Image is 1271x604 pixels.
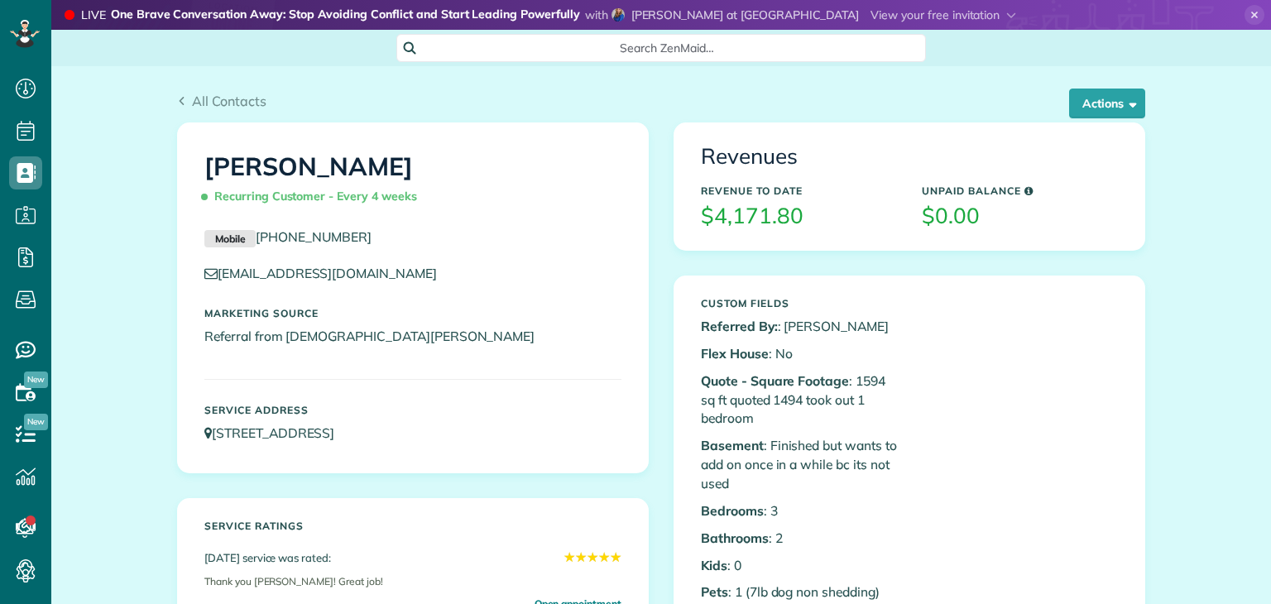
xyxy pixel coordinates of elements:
[701,344,897,363] p: : No
[701,556,897,575] p: : 0
[701,436,897,493] p: : Finished but wants to add on once in a while bc its not used
[204,548,621,567] div: [DATE] service was rated:
[204,327,621,346] p: Referral from [DEMOGRAPHIC_DATA][PERSON_NAME]
[701,529,897,548] p: : 2
[701,582,897,602] p: : 1 (7lb dog non shedding)
[701,372,849,389] b: Quote - Square Footage
[587,548,598,567] span: ★
[204,424,350,441] a: [STREET_ADDRESS]
[610,548,621,567] span: ★
[701,530,769,546] b: Bathrooms
[24,414,48,430] span: New
[701,145,1118,169] h3: Revenues
[922,204,1118,228] h3: $0.00
[192,93,266,109] span: All Contacts
[701,317,897,336] p: : [PERSON_NAME]
[701,437,764,453] b: Basement
[701,185,897,196] h5: Revenue to Date
[631,7,860,22] span: [PERSON_NAME] at [GEOGRAPHIC_DATA]
[204,265,453,281] a: [EMAIL_ADDRESS][DOMAIN_NAME]
[701,318,778,334] b: Referred By:
[204,230,256,248] small: Mobile
[701,204,897,228] h3: $4,171.80
[575,548,587,567] span: ★
[204,308,621,319] h5: Marketing Source
[701,372,897,429] p: : 1594 sq ft quoted 1494 took out 1 bedroom
[564,548,575,567] span: ★
[612,8,625,22] img: jeannie-henderson-8c0b8e17d8c72ca3852036336dec5ecdcaaf3d9fcbc0b44e9e2dbcca85b7ceab.jpg
[701,502,764,519] b: Bedrooms
[204,182,424,211] span: Recurring Customer - Every 4 weeks
[204,568,621,596] div: Thank you [PERSON_NAME]! Great job!
[585,7,608,22] span: with
[701,557,727,573] b: Kids
[922,185,1118,196] h5: Unpaid Balance
[598,548,610,567] span: ★
[204,228,372,245] a: Mobile[PHONE_NUMBER]
[1069,89,1145,118] button: Actions
[204,153,621,211] h1: [PERSON_NAME]
[24,372,48,388] span: New
[204,405,621,415] h5: Service Address
[204,520,621,531] h5: Service ratings
[701,583,728,600] b: Pets
[111,7,580,24] strong: One Brave Conversation Away: Stop Avoiding Conflict and Start Leading Powerfully
[177,91,266,111] a: All Contacts
[701,501,897,520] p: : 3
[701,298,897,309] h5: Custom Fields
[701,345,769,362] b: Flex House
